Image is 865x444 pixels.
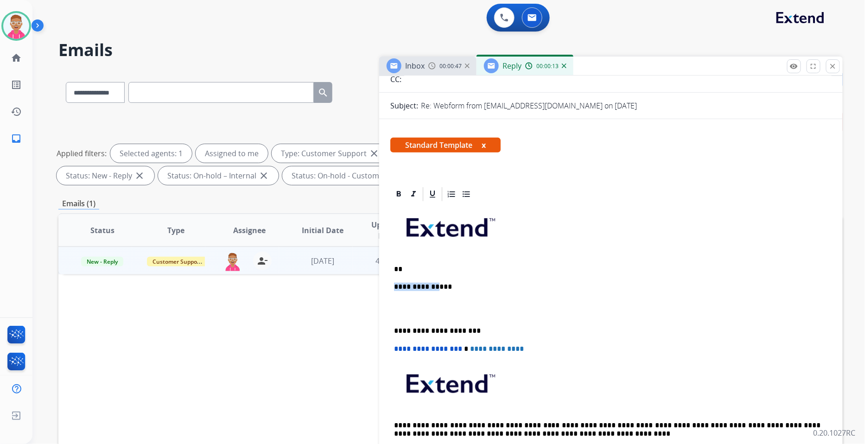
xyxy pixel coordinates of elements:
[3,13,29,39] img: avatar
[318,87,329,98] mat-icon: search
[233,225,266,236] span: Assignee
[390,74,401,85] p: CC:
[426,187,439,201] div: Underline
[58,41,843,59] h2: Emails
[445,187,458,201] div: Ordered List
[790,62,798,70] mat-icon: remove_red_eye
[375,256,417,266] span: 4 hours ago
[11,133,22,144] mat-icon: inbox
[814,427,856,438] p: 0.20.1027RC
[536,63,559,70] span: 00:00:13
[369,148,380,159] mat-icon: close
[459,187,473,201] div: Bullet List
[390,138,501,152] span: Standard Template
[405,61,425,71] span: Inbox
[257,255,268,266] mat-icon: person_remove
[439,63,462,70] span: 00:00:47
[196,144,268,163] div: Assigned to me
[282,166,409,185] div: Status: On-hold - Customer
[81,257,123,266] span: New - Reply
[829,62,837,70] mat-icon: close
[158,166,279,185] div: Status: On-hold – Internal
[502,61,522,71] span: Reply
[223,252,242,271] img: agent-avatar
[392,187,406,201] div: Bold
[407,187,420,201] div: Italic
[368,219,407,241] span: Updated Date
[58,198,99,209] p: Emails (1)
[90,225,114,236] span: Status
[312,256,335,266] span: [DATE]
[272,144,389,163] div: Type: Customer Support
[167,225,184,236] span: Type
[809,62,818,70] mat-icon: fullscreen
[11,79,22,90] mat-icon: list_alt
[421,100,637,111] p: Re: Webform from [EMAIL_ADDRESS][DOMAIN_NAME] on [DATE]
[57,148,107,159] p: Applied filters:
[57,166,154,185] div: Status: New - Reply
[11,52,22,63] mat-icon: home
[390,100,418,111] p: Subject:
[134,170,145,181] mat-icon: close
[482,140,486,151] button: x
[302,225,344,236] span: Initial Date
[11,106,22,117] mat-icon: history
[110,144,192,163] div: Selected agents: 1
[258,170,269,181] mat-icon: close
[147,257,207,266] span: Customer Support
